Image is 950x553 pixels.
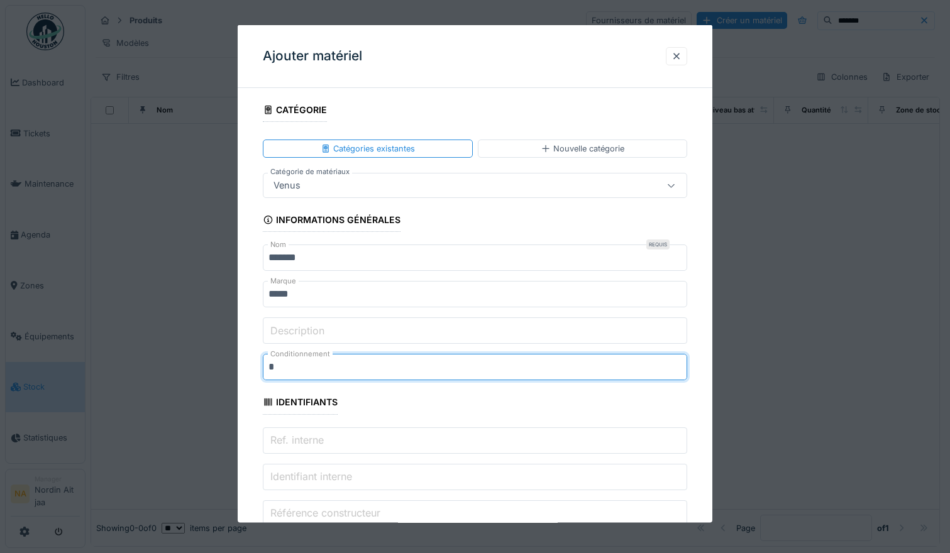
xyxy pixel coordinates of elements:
div: Identifiants [263,393,338,414]
div: Catégories existantes [321,143,415,155]
div: Nouvelle catégorie [541,143,624,155]
label: Référence constructeur [268,505,383,520]
label: Description [268,322,327,337]
label: Catégorie de matériaux [268,167,352,177]
div: Venus [268,178,306,192]
div: Catégorie [263,101,328,122]
div: Requis [646,239,670,249]
h3: Ajouter matériel [263,48,362,64]
label: Marque [268,276,299,287]
label: Nom [268,239,289,250]
label: Ref. interne [268,432,326,447]
label: Conditionnement [268,349,333,359]
div: Informations générales [263,211,401,232]
label: Identifiant interne [268,468,355,483]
